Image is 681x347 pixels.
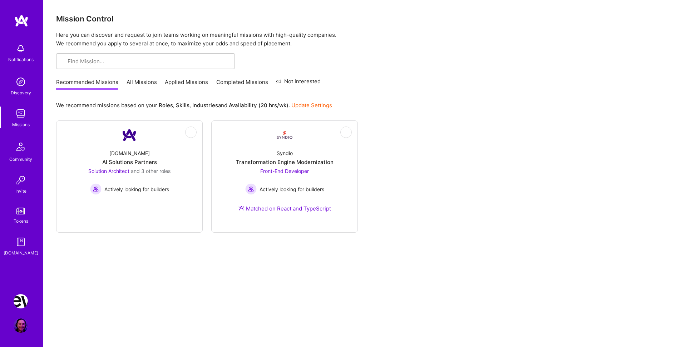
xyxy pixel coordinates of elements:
img: Community [12,138,29,155]
div: Matched on React and TypeScript [238,205,331,212]
b: Roles [159,102,173,109]
img: discovery [14,75,28,89]
img: logo [14,14,29,27]
span: and 3 other roles [131,168,171,174]
img: Invite [14,173,28,187]
img: Actively looking for builders [245,183,257,195]
div: Discovery [11,89,31,96]
img: tokens [16,208,25,214]
b: Skills [176,102,189,109]
div: Missions [12,121,30,128]
input: Find Mission... [68,58,229,65]
i: icon EyeClosed [188,129,194,135]
span: Solution Architect [88,168,129,174]
i: icon SearchGrey [62,59,67,64]
div: Tokens [14,217,28,225]
a: Recommended Missions [56,78,118,90]
i: icon EyeClosed [343,129,349,135]
a: Update Settings [291,102,332,109]
div: Notifications [8,56,34,63]
span: Actively looking for builders [260,185,324,193]
img: Company Logo [121,127,138,144]
a: Applied Missions [165,78,208,90]
span: Actively looking for builders [104,185,169,193]
b: Industries [192,102,218,109]
img: User Avatar [14,318,28,333]
img: bell [14,41,28,56]
a: Completed Missions [216,78,268,90]
img: Actively looking for builders [90,183,102,195]
img: teamwork [14,106,28,121]
div: [DOMAIN_NAME] [4,249,38,257]
img: Ateam Purple Icon [238,205,244,211]
span: Front-End Developer [260,168,309,174]
p: We recommend missions based on your , , and . [56,101,332,109]
a: User Avatar [12,318,30,333]
p: Here you can discover and request to join teams working on meaningful missions with high-quality ... [56,31,668,48]
div: Invite [15,187,26,195]
a: Nevoya: Principal Problem Solver for Zero-Emissions Logistics Company [12,294,30,308]
div: [DOMAIN_NAME] [109,149,150,157]
div: Syndio [277,149,293,157]
div: Community [9,155,32,163]
a: Not Interested [276,77,321,90]
b: Availability (20 hrs/wk) [229,102,288,109]
a: Company LogoSyndioTransformation Engine ModernizationFront-End Developer Actively looking for bui... [217,127,352,221]
a: All Missions [127,78,157,90]
img: Nevoya: Principal Problem Solver for Zero-Emissions Logistics Company [14,294,28,308]
div: AI Solutions Partners [102,158,157,166]
img: Company Logo [276,127,293,144]
a: Company Logo[DOMAIN_NAME]AI Solutions PartnersSolution Architect and 3 other rolesActively lookin... [62,127,197,195]
img: guide book [14,235,28,249]
div: Transformation Engine Modernization [236,158,334,166]
h3: Mission Control [56,14,668,23]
